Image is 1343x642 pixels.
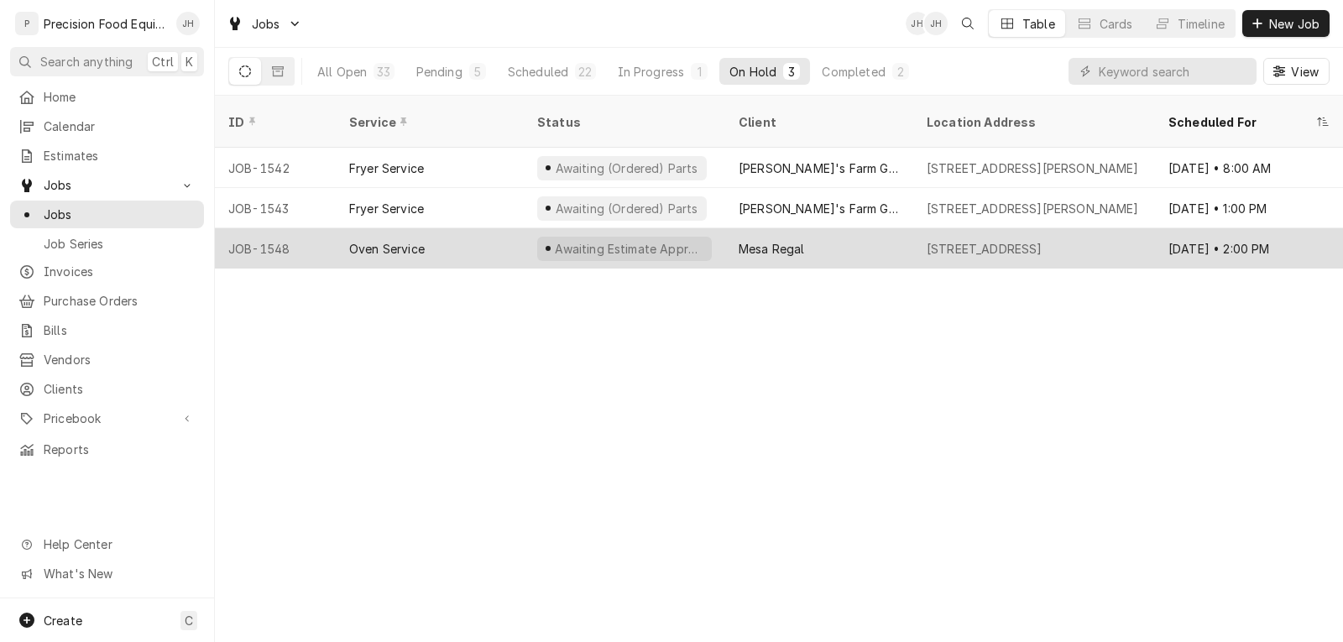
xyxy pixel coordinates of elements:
div: Awaiting (Ordered) Parts [553,200,699,217]
div: Service [349,113,507,131]
a: Bills [10,316,204,344]
div: JOB-1543 [215,188,336,228]
span: Estimates [44,147,196,164]
div: Fryer Service [349,159,424,177]
div: Client [739,113,896,131]
a: Go to Pricebook [10,405,204,432]
div: Fryer Service [349,200,424,217]
div: JOB-1542 [215,148,336,188]
div: 2 [896,63,906,81]
div: Status [537,113,708,131]
div: 22 [578,63,592,81]
span: What's New [44,565,194,582]
a: Go to Help Center [10,530,204,558]
div: Mesa Regal [739,240,805,258]
span: Reports [44,441,196,458]
div: Scheduled [508,63,568,81]
div: [STREET_ADDRESS][PERSON_NAME] [927,159,1139,177]
div: [DATE] • 2:00 PM [1155,228,1343,269]
div: Completed [822,63,885,81]
span: Pricebook [44,410,170,427]
div: [STREET_ADDRESS][PERSON_NAME] [927,200,1139,217]
a: Purchase Orders [10,287,204,315]
div: Table [1022,15,1055,33]
span: K [186,53,193,70]
a: Go to Jobs [220,10,309,38]
div: Oven Service [349,240,425,258]
div: [PERSON_NAME]'s Farm Grill [739,159,900,177]
span: Create [44,613,82,628]
div: [DATE] • 1:00 PM [1155,188,1343,228]
div: [PERSON_NAME]'s Farm Grill [739,200,900,217]
div: Jason Hertel's Avatar [906,12,929,35]
span: Help Center [44,535,194,553]
div: JH [176,12,200,35]
span: View [1288,63,1322,81]
span: Jobs [252,15,280,33]
button: New Job [1242,10,1330,37]
span: Search anything [40,53,133,70]
a: Go to What's New [10,560,204,587]
div: Location Address [927,113,1138,131]
div: [DATE] • 8:00 AM [1155,148,1343,188]
span: Bills [44,321,196,339]
div: Scheduled For [1168,113,1313,131]
a: Go to Jobs [10,171,204,199]
span: C [185,612,193,629]
div: Jason Hertel's Avatar [924,12,948,35]
div: JH [924,12,948,35]
div: 5 [473,63,483,81]
div: On Hold [729,63,776,81]
a: Estimates [10,142,204,170]
div: Timeline [1178,15,1225,33]
div: [STREET_ADDRESS] [927,240,1043,258]
div: Awaiting Estimate Approval [553,240,705,258]
button: Open search [954,10,981,37]
input: Keyword search [1099,58,1248,85]
a: Invoices [10,258,204,285]
div: JH [906,12,929,35]
div: 1 [694,63,704,81]
div: 33 [377,63,390,81]
span: Invoices [44,263,196,280]
div: All Open [317,63,367,81]
a: Jobs [10,201,204,228]
a: Home [10,83,204,111]
span: Clients [44,380,196,398]
a: Vendors [10,346,204,373]
div: ID [228,113,319,131]
div: In Progress [618,63,685,81]
a: Job Series [10,230,204,258]
div: Pending [416,63,462,81]
span: Jobs [44,176,170,194]
a: Reports [10,436,204,463]
span: Home [44,88,196,106]
button: Search anythingCtrlK [10,47,204,76]
span: New Job [1266,15,1323,33]
div: P [15,12,39,35]
div: Jason Hertel's Avatar [176,12,200,35]
span: Ctrl [152,53,174,70]
span: Jobs [44,206,196,223]
button: View [1263,58,1330,85]
div: JOB-1548 [215,228,336,269]
a: Calendar [10,112,204,140]
a: Clients [10,375,204,403]
div: Cards [1100,15,1133,33]
span: Calendar [44,117,196,135]
span: Vendors [44,351,196,368]
div: Precision Food Equipment LLC [44,15,167,33]
div: Awaiting (Ordered) Parts [553,159,699,177]
span: Job Series [44,235,196,253]
span: Purchase Orders [44,292,196,310]
div: 3 [786,63,797,81]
